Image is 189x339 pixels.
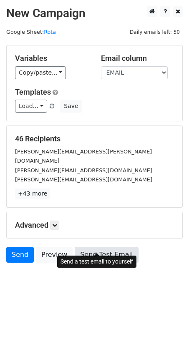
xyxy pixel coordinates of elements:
a: +43 more [15,188,50,199]
h5: Email column [101,54,174,63]
a: Templates [15,88,51,96]
h5: Variables [15,54,88,63]
div: Send a test email to yourself [57,256,136,268]
a: Send [6,247,34,263]
span: Daily emails left: 50 [127,28,183,37]
a: Preview [36,247,73,263]
small: Google Sheet: [6,29,56,35]
a: Rota [44,29,56,35]
small: [PERSON_NAME][EMAIL_ADDRESS][DOMAIN_NAME] [15,167,152,173]
a: Copy/paste... [15,66,66,79]
h5: 46 Recipients [15,134,174,143]
small: [PERSON_NAME][EMAIL_ADDRESS][PERSON_NAME][DOMAIN_NAME] [15,148,152,164]
h5: Advanced [15,221,174,230]
a: Send Test Email [75,247,138,263]
small: [PERSON_NAME][EMAIL_ADDRESS][DOMAIN_NAME] [15,176,152,183]
a: Load... [15,100,47,113]
button: Save [60,100,82,113]
iframe: Chat Widget [147,299,189,339]
h2: New Campaign [6,6,183,20]
a: Daily emails left: 50 [127,29,183,35]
